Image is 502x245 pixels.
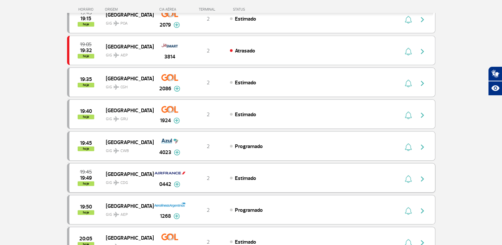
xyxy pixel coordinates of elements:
span: 2 [207,111,210,118]
span: 2025-09-29 19:15:00 [80,16,91,21]
button: Abrir recursos assistivos. [488,81,502,96]
img: sino-painel-voo.svg [405,16,412,24]
span: 1924 [160,117,171,124]
span: GIG [106,81,148,90]
span: [GEOGRAPHIC_DATA] [106,233,148,242]
span: 2025-09-29 19:49:00 [80,176,92,180]
span: Atrasado [235,47,255,54]
span: Estimado [235,175,256,182]
img: sino-painel-voo.svg [405,111,412,119]
img: sino-painel-voo.svg [405,143,412,151]
span: GIG [106,208,148,218]
span: GIG [106,49,148,58]
img: destiny_airplane.svg [113,180,119,185]
div: STATUS [230,7,284,12]
span: 2 [207,16,210,22]
span: Estimado [235,79,256,86]
div: TERMINAL [186,7,230,12]
img: destiny_airplane.svg [113,84,119,90]
span: [GEOGRAPHIC_DATA] [106,106,148,115]
span: Programado [235,143,263,150]
div: HORÁRIO [69,7,105,12]
img: mais-info-painel-voo.svg [174,22,180,28]
span: 2025-09-29 20:05:00 [79,236,92,241]
span: 2086 [159,85,171,93]
span: 2025-09-29 19:05:00 [80,42,92,47]
img: seta-direita-painel-voo.svg [418,16,426,24]
span: AEP [120,212,128,218]
span: 2025-09-29 19:40:00 [80,109,92,114]
img: sino-painel-voo.svg [405,175,412,183]
img: seta-direita-painel-voo.svg [418,111,426,119]
span: CWB [120,148,129,154]
img: seta-direita-painel-voo.svg [418,207,426,215]
span: AEP [120,52,128,58]
img: destiny_airplane.svg [113,148,119,153]
span: CGH [120,84,128,90]
span: Programado [235,207,263,213]
span: Estimado [235,111,256,118]
span: hoje [78,146,94,151]
div: CIA AÉREA [153,7,186,12]
img: mais-info-painel-voo.svg [174,118,180,123]
span: hoje [78,54,94,58]
img: sino-painel-voo.svg [405,47,412,55]
div: ORIGEM [105,7,153,12]
span: [GEOGRAPHIC_DATA] [106,42,148,51]
span: 2 [207,207,210,213]
div: Plugin de acessibilidade da Hand Talk. [488,66,502,96]
span: GIG [106,176,148,186]
button: Abrir tradutor de língua de sinais. [488,66,502,81]
span: GIG [106,17,148,27]
span: GIG [106,113,148,122]
span: Estimado [235,16,256,22]
img: mais-info-painel-voo.svg [174,86,180,92]
span: 1268 [160,212,171,220]
span: 2 [207,143,210,150]
img: destiny_airplane.svg [113,21,119,26]
span: hoje [78,181,94,186]
img: sino-painel-voo.svg [405,207,412,215]
img: destiny_airplane.svg [113,52,119,58]
span: 2025-09-29 19:45:00 [80,170,92,174]
span: [GEOGRAPHIC_DATA] [106,74,148,83]
span: GRU [120,116,128,122]
img: mais-info-painel-voo.svg [174,181,180,187]
span: hoje [78,210,94,215]
span: [GEOGRAPHIC_DATA] [106,138,148,146]
img: mais-info-painel-voo.svg [174,149,180,155]
span: 2 [207,175,210,182]
img: seta-direita-painel-voo.svg [418,47,426,55]
span: 2 [207,47,210,54]
span: hoje [78,22,94,27]
span: 3814 [164,53,175,61]
img: sino-painel-voo.svg [405,79,412,87]
span: hoje [78,83,94,87]
span: [GEOGRAPHIC_DATA] [106,170,148,178]
span: [GEOGRAPHIC_DATA] [106,202,148,210]
img: seta-direita-painel-voo.svg [418,143,426,151]
span: 0442 [159,180,171,188]
span: 2025-09-29 19:45:00 [80,141,92,145]
span: 2 [207,79,210,86]
span: POA [120,21,128,27]
span: 2025-09-29 19:35:00 [80,77,92,82]
span: 2079 [160,21,171,29]
img: destiny_airplane.svg [113,212,119,217]
span: 2025-09-29 19:50:00 [80,204,92,209]
img: mais-info-painel-voo.svg [174,213,180,219]
span: CDG [120,180,128,186]
span: 2025-09-29 19:32:00 [80,48,92,53]
span: 4023 [159,148,171,156]
img: seta-direita-painel-voo.svg [418,79,426,87]
span: GIG [106,144,148,154]
img: destiny_airplane.svg [113,116,119,122]
span: hoje [78,115,94,119]
img: seta-direita-painel-voo.svg [418,175,426,183]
